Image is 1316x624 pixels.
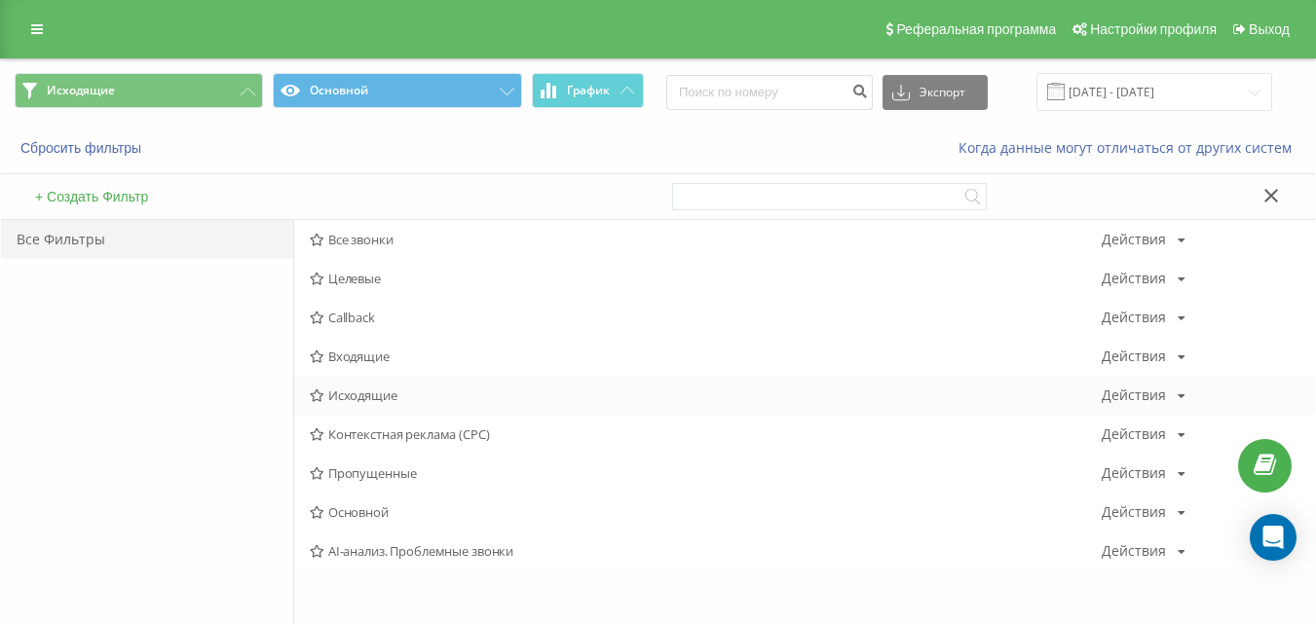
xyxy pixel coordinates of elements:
span: Выход [1249,21,1290,37]
div: Все Фильтры [1,220,293,259]
div: Действия [1102,427,1166,441]
div: Действия [1102,272,1166,285]
div: Действия [1102,544,1166,558]
div: Действия [1102,466,1166,480]
button: Основной [273,73,521,108]
div: Действия [1102,233,1166,246]
button: + Создать Фильтр [29,188,154,205]
div: Действия [1102,388,1166,402]
span: Целевые [310,272,1102,285]
span: AI-анализ. Проблемные звонки [310,544,1102,558]
span: Все звонки [310,233,1102,246]
span: Реферальная программа [896,21,1056,37]
span: Входящие [310,349,1102,363]
button: Экспорт [883,75,988,110]
span: Основной [310,505,1102,519]
input: Поиск по номеру [666,75,873,110]
div: Действия [1102,349,1166,363]
span: Настройки профиля [1090,21,1217,37]
div: Open Intercom Messenger [1250,514,1297,561]
button: Закрыть [1258,187,1286,207]
div: Действия [1102,505,1166,519]
span: Callback [310,311,1102,324]
span: Исходящие [47,83,115,98]
div: Действия [1102,311,1166,324]
span: График [567,84,610,97]
button: График [532,73,644,108]
span: Контекстная реклама (CPC) [310,427,1102,441]
a: Когда данные могут отличаться от других систем [959,138,1301,157]
span: Исходящие [310,388,1102,402]
button: Сбросить фильтры [15,139,151,157]
span: Пропущенные [310,466,1102,480]
button: Исходящие [15,73,263,108]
